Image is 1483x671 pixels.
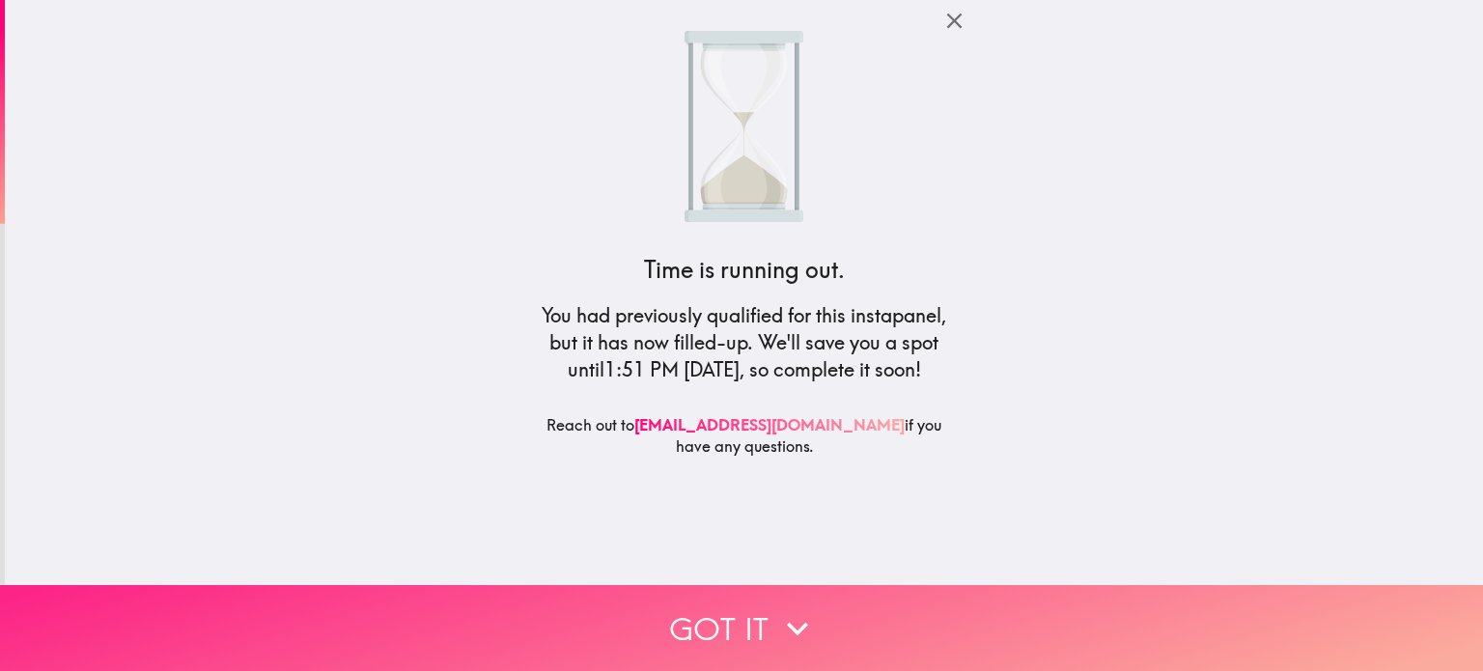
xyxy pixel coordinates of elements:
span: 1:51 PM [DATE] [604,357,740,381]
h4: Time is running out. [644,254,845,287]
h5: You had previously qualified for this instapanel, but it has now filled-up. We'll save you a spot... [528,302,961,383]
img: Sand running through an hour glass. [685,31,803,223]
h6: Reach out to if you have any questions. [528,414,961,473]
a: [EMAIL_ADDRESS][DOMAIN_NAME] [634,415,905,434]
